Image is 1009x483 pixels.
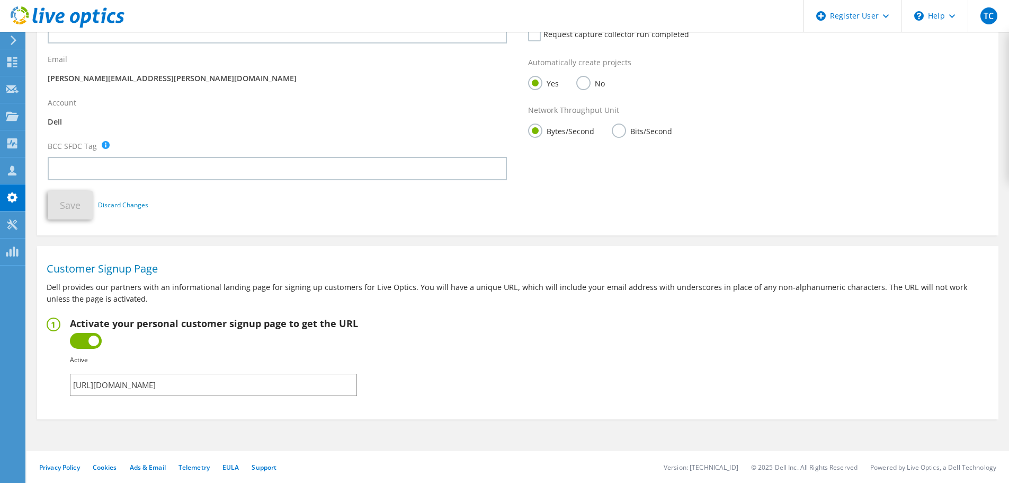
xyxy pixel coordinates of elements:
p: Dell provides our partners with an informational landing page for signing up customers for Live O... [47,282,989,305]
svg: \n [914,11,924,21]
a: Cookies [93,463,117,472]
label: Account [48,98,76,108]
label: Yes [528,76,559,89]
a: Telemetry [178,463,210,472]
label: Network Throughput Unit [528,105,619,116]
label: No [576,76,605,89]
a: EULA [222,463,239,472]
label: Request capture collector run completed [528,29,689,41]
p: [PERSON_NAME][EMAIL_ADDRESS][PERSON_NAME][DOMAIN_NAME] [48,73,507,84]
p: Dell [48,116,507,128]
label: Bytes/Second [528,124,594,137]
button: Save [48,191,93,219]
label: BCC SFDC Tag [48,141,97,152]
a: Ads & Email [130,463,166,472]
span: TC [980,7,997,24]
h2: Activate your personal customer signup page to get the URL [70,318,358,329]
label: Bits/Second [612,124,672,137]
a: Privacy Policy [39,463,80,472]
a: Support [252,463,276,472]
label: Email [48,54,67,65]
li: Version: [TECHNICAL_ID] [664,463,738,472]
li: © 2025 Dell Inc. All Rights Reserved [751,463,858,472]
a: Discard Changes [98,199,148,211]
b: Active [70,355,88,364]
label: Automatically create projects [528,57,631,68]
h1: Customer Signup Page [47,264,984,274]
li: Powered by Live Optics, a Dell Technology [870,463,996,472]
